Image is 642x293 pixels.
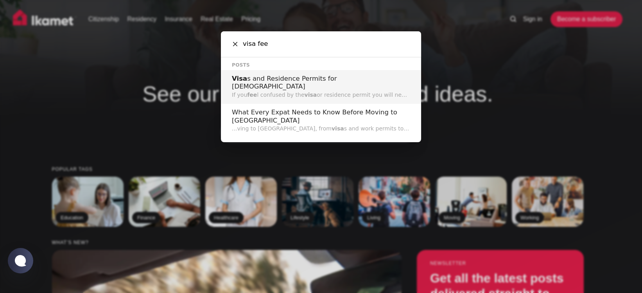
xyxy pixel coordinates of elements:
h1: Posts [232,61,410,69]
p: ...ving to [GEOGRAPHIC_DATA], from s and work permits to health care and housing. 1. Diverse Land... [232,125,410,133]
p: If you l confused by the or residence permit you will need when in [DEMOGRAPHIC_DATA], keep readi... [232,91,410,99]
input: Search posts, tags and authors [238,31,410,57]
span: visa [304,92,317,98]
h2: s and Residence Permits for [DEMOGRAPHIC_DATA] [232,75,410,91]
span: visa [332,125,344,132]
span: Visa [232,75,247,82]
span: fee [247,92,257,98]
h2: What Every Expat Needs to Know Before Moving to [GEOGRAPHIC_DATA] [232,109,410,125]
